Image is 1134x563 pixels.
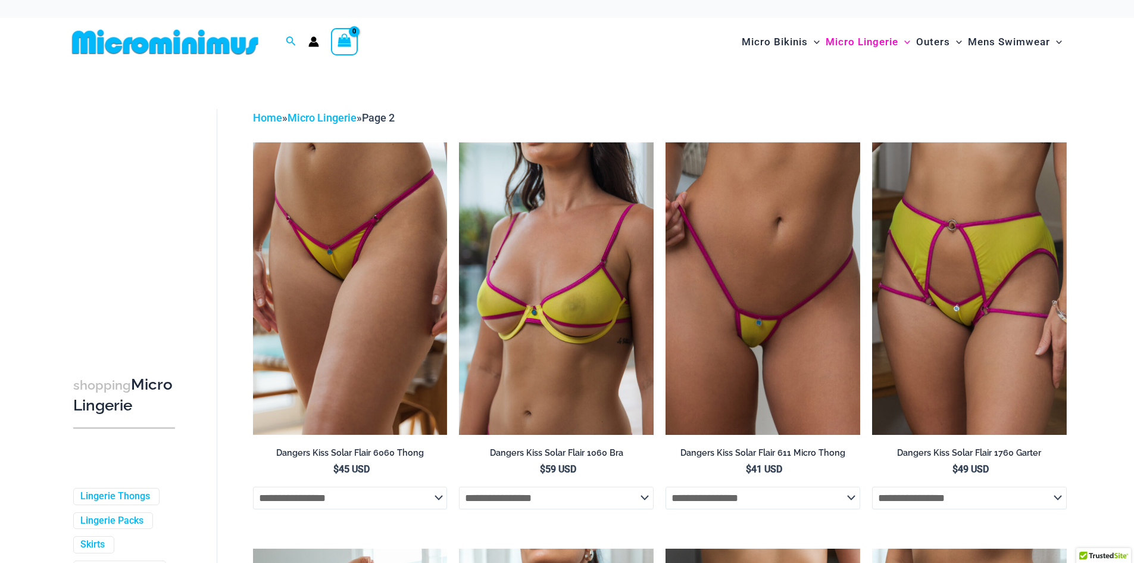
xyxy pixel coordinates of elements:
[968,27,1050,57] span: Mens Swimwear
[808,27,820,57] span: Menu Toggle
[952,464,958,475] span: $
[333,464,370,475] bdi: 45 USD
[73,378,131,393] span: shopping
[666,447,860,459] h2: Dangers Kiss Solar Flair 611 Micro Thong
[253,142,448,434] a: Dangers Kiss Solar Flair 6060 Thong 01Dangers Kiss Solar Flair 6060 Thong 02Dangers Kiss Solar Fl...
[253,447,448,463] a: Dangers Kiss Solar Flair 6060 Thong
[459,447,654,463] a: Dangers Kiss Solar Flair 1060 Bra
[737,22,1067,62] nav: Site Navigation
[253,447,448,459] h2: Dangers Kiss Solar Flair 6060 Thong
[872,447,1067,463] a: Dangers Kiss Solar Flair 1760 Garter
[73,375,175,416] h3: Micro Lingerie
[540,464,545,475] span: $
[666,447,860,463] a: Dangers Kiss Solar Flair 611 Micro Thong
[288,111,357,124] a: Micro Lingerie
[965,24,1065,60] a: Mens SwimwearMenu ToggleMenu Toggle
[898,27,910,57] span: Menu Toggle
[742,27,808,57] span: Micro Bikinis
[459,142,654,434] img: Dangers Kiss Solar Flair 1060 Bra 01
[739,24,823,60] a: Micro BikinisMenu ToggleMenu Toggle
[916,27,950,57] span: Outers
[253,111,395,124] span: » »
[80,490,150,503] a: Lingerie Thongs
[80,515,143,527] a: Lingerie Packs
[913,24,965,60] a: OutersMenu ToggleMenu Toggle
[666,142,860,434] img: Dangers Kiss Solar Flair 611 Micro 01
[362,111,395,124] span: Page 2
[331,28,358,55] a: View Shopping Cart, empty
[952,464,989,475] bdi: 49 USD
[666,142,860,434] a: Dangers Kiss Solar Flair 611 Micro 01Dangers Kiss Solar Flair 611 Micro 02Dangers Kiss Solar Flai...
[253,111,282,124] a: Home
[746,464,751,475] span: $
[540,464,576,475] bdi: 59 USD
[333,464,339,475] span: $
[872,142,1067,434] a: Dangers Kiss Solar Flair 6060 Thong 1760 Garter 03Dangers Kiss Solar Flair 6060 Thong 1760 Garter...
[459,142,654,434] a: Dangers Kiss Solar Flair 1060 Bra 01Dangers Kiss Solar Flair 1060 Bra 02Dangers Kiss Solar Flair ...
[950,27,962,57] span: Menu Toggle
[872,142,1067,434] img: Dangers Kiss Solar Flair 6060 Thong 1760 Garter 03
[1050,27,1062,57] span: Menu Toggle
[872,447,1067,459] h2: Dangers Kiss Solar Flair 1760 Garter
[308,36,319,47] a: Account icon link
[459,447,654,459] h2: Dangers Kiss Solar Flair 1060 Bra
[826,27,898,57] span: Micro Lingerie
[67,29,263,55] img: MM SHOP LOGO FLAT
[80,539,105,551] a: Skirts
[823,24,913,60] a: Micro LingerieMenu ToggleMenu Toggle
[746,464,782,475] bdi: 41 USD
[286,35,296,49] a: Search icon link
[253,142,448,434] img: Dangers Kiss Solar Flair 6060 Thong 01
[73,99,180,338] iframe: TrustedSite Certified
